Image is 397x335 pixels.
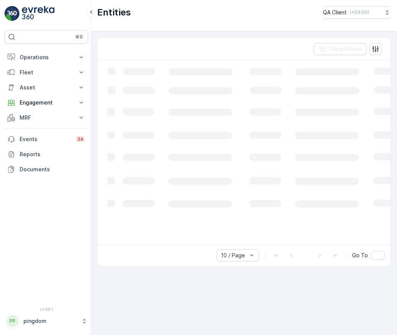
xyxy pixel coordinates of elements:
[314,43,366,55] button: Clear Filters
[5,313,88,329] button: PPpingdom
[323,9,347,16] p: QA Client
[5,110,88,125] button: MRF
[5,307,88,312] span: v 1.50.1
[20,69,73,76] p: Fleet
[20,54,73,61] p: Operations
[5,80,88,95] button: Asset
[5,147,88,162] a: Reports
[5,95,88,110] button: Engagement
[20,151,85,158] p: Reports
[5,132,88,147] a: Events34
[5,50,88,65] button: Operations
[20,114,73,121] p: MRF
[97,6,131,18] p: Entities
[20,84,73,91] p: Asset
[5,162,88,177] a: Documents
[5,65,88,80] button: Fleet
[23,317,78,325] p: pingdom
[5,6,20,21] img: logo
[77,136,84,142] p: 34
[20,99,73,106] p: Engagement
[6,315,19,327] div: PP
[20,166,85,173] p: Documents
[350,9,369,15] p: ( +03:00 )
[22,6,54,21] img: logo_light-DOdMpM7g.png
[329,45,362,53] p: Clear Filters
[323,6,391,19] button: QA Client(+03:00)
[75,34,83,40] p: ⌘B
[20,135,71,143] p: Events
[352,252,368,259] span: Go To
